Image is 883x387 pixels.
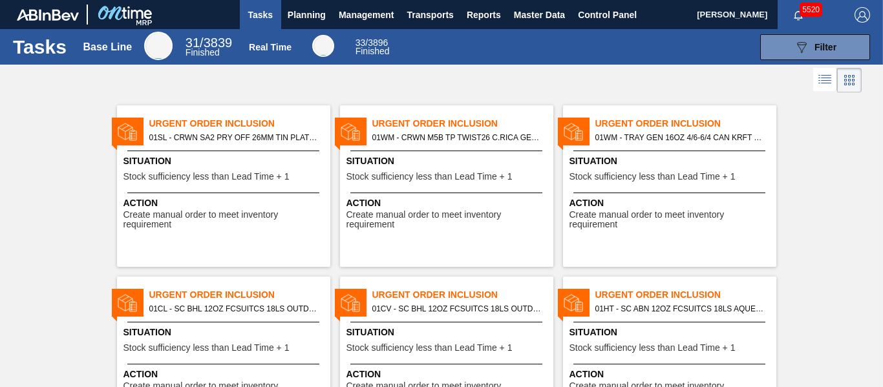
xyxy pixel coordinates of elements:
[123,368,327,381] span: Action
[149,117,330,131] span: Urgent Order Inclusion
[123,326,327,339] span: Situation
[13,39,67,54] h1: Tasks
[118,293,137,313] img: status
[346,326,550,339] span: Situation
[17,9,79,21] img: TNhmsLtSVTkK8tSr43FrP2fwEKptu5GPRR3wAAAABJRU5ErkJggg==
[569,172,736,182] span: Stock sufficiency less than Lead Time + 1
[346,154,550,168] span: Situation
[800,3,822,17] span: 5520
[186,36,200,50] span: 31
[341,122,360,141] img: status
[467,7,501,23] span: Reports
[595,288,776,302] span: Urgent Order Inclusion
[312,35,334,57] div: Real Time
[595,131,766,145] span: 01WM - TRAY GEN 16OZ 4/6-6/4 CAN KRFT 1986-D
[356,39,390,56] div: Real Time
[123,196,327,210] span: Action
[595,117,776,131] span: Urgent Order Inclusion
[760,34,870,60] button: Filter
[249,42,292,52] div: Real Time
[569,326,773,339] span: Situation
[813,68,837,92] div: List Vision
[346,343,513,353] span: Stock sufficiency less than Lead Time + 1
[346,172,513,182] span: Stock sufficiency less than Lead Time + 1
[346,196,550,210] span: Action
[837,68,862,92] div: Card Vision
[123,154,327,168] span: Situation
[123,210,327,230] span: Create manual order to meet inventory requirement
[372,288,553,302] span: Urgent Order Inclusion
[814,42,836,52] span: Filter
[123,172,290,182] span: Stock sufficiency less than Lead Time + 1
[149,131,320,145] span: 01SL - CRWN SA2 PRY OFF 26MM TIN PLATE VS. TIN FREE
[569,368,773,381] span: Action
[514,7,565,23] span: Master Data
[564,293,583,313] img: status
[123,343,290,353] span: Stock sufficiency less than Lead Time + 1
[149,288,330,302] span: Urgent Order Inclusion
[341,293,360,313] img: status
[346,368,550,381] span: Action
[83,41,133,53] div: Base Line
[186,47,220,58] span: Finished
[186,37,232,57] div: Base Line
[339,7,394,23] span: Management
[564,122,583,141] img: status
[288,7,326,23] span: Planning
[346,210,550,230] span: Create manual order to meet inventory requirement
[372,117,553,131] span: Urgent Order Inclusion
[595,302,766,316] span: 01HT - SC ABN 12OZ FCSUITCS 18LS AQUEOUS COATING
[372,302,543,316] span: 01CV - SC BHL 12OZ FCSUITCS 18LS OUTDOOR
[569,343,736,353] span: Stock sufficiency less than Lead Time + 1
[149,302,320,316] span: 01CL - SC BHL 12OZ FCSUITCS 18LS OUTDOOR
[578,7,637,23] span: Control Panel
[118,122,137,141] img: status
[144,32,173,60] div: Base Line
[855,7,870,23] img: Logout
[407,7,454,23] span: Transports
[569,154,773,168] span: Situation
[186,36,232,50] span: / 3839
[246,7,275,23] span: Tasks
[569,196,773,210] span: Action
[356,37,366,48] span: 33
[372,131,543,145] span: 01WM - CRWN M5B TP TWIST26 C.RICA GEN 0823 TWST
[356,46,390,56] span: Finished
[778,6,819,24] button: Notifications
[569,210,773,230] span: Create manual order to meet inventory requirement
[356,37,388,48] span: / 3896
